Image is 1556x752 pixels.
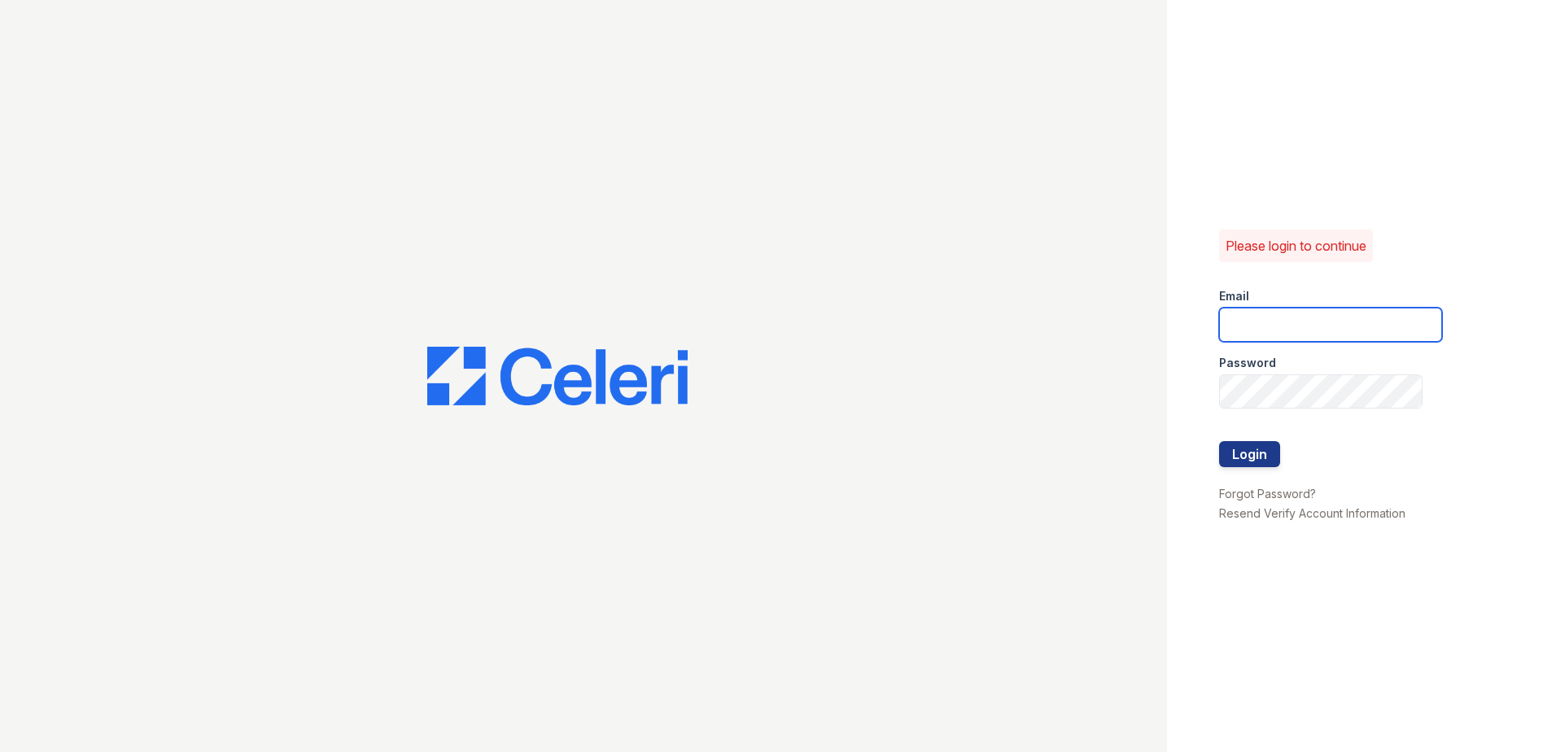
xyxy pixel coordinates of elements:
a: Resend Verify Account Information [1219,506,1405,520]
img: CE_Logo_Blue-a8612792a0a2168367f1c8372b55b34899dd931a85d93a1a3d3e32e68fde9ad4.png [427,347,688,405]
label: Email [1219,288,1249,304]
a: Forgot Password? [1219,487,1316,501]
label: Password [1219,355,1276,371]
button: Login [1219,441,1280,467]
p: Please login to continue [1226,236,1366,256]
